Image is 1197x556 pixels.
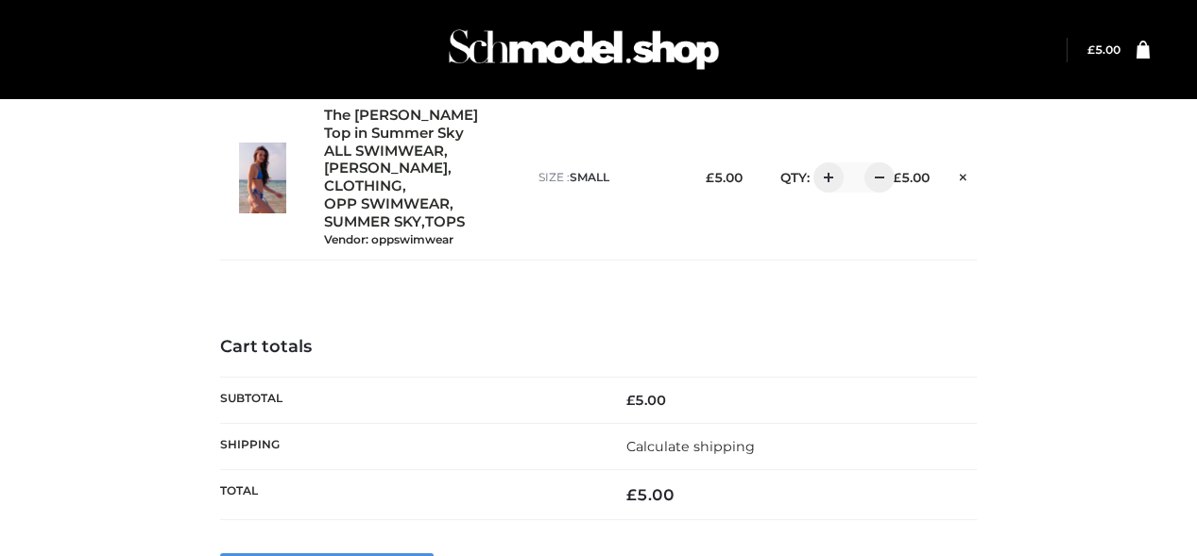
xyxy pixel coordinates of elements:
[324,107,501,143] a: The [PERSON_NAME] Top in Summer Sky
[626,438,755,455] a: Calculate shipping
[324,232,453,246] small: Vendor: oppswimwear
[570,170,609,184] span: SMALL
[324,195,450,213] a: OPP SWIMWEAR
[220,377,599,423] th: Subtotal
[425,213,465,231] a: TOPS
[626,392,635,409] span: £
[324,177,402,195] a: CLOTHING
[220,470,599,520] th: Total
[220,423,599,469] th: Shipping
[324,160,448,177] a: [PERSON_NAME]
[1087,42,1095,57] span: £
[626,485,675,504] bdi: 5.00
[1087,42,1120,57] a: £5.00
[220,337,977,358] h4: Cart totals
[706,170,714,185] span: £
[626,392,666,409] bdi: 5.00
[324,143,444,160] a: ALL SWIMWEAR
[324,213,421,231] a: SUMMER SKY
[1087,42,1120,57] bdi: 5.00
[442,12,726,87] img: Schmodel Admin 964
[949,163,977,188] a: Remove this item
[539,169,683,186] p: size :
[706,170,743,185] bdi: 5.00
[893,170,930,185] bdi: 5.00
[761,162,870,193] div: QTY:
[626,485,637,504] span: £
[893,170,901,185] span: £
[324,107,520,248] div: , , , , ,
